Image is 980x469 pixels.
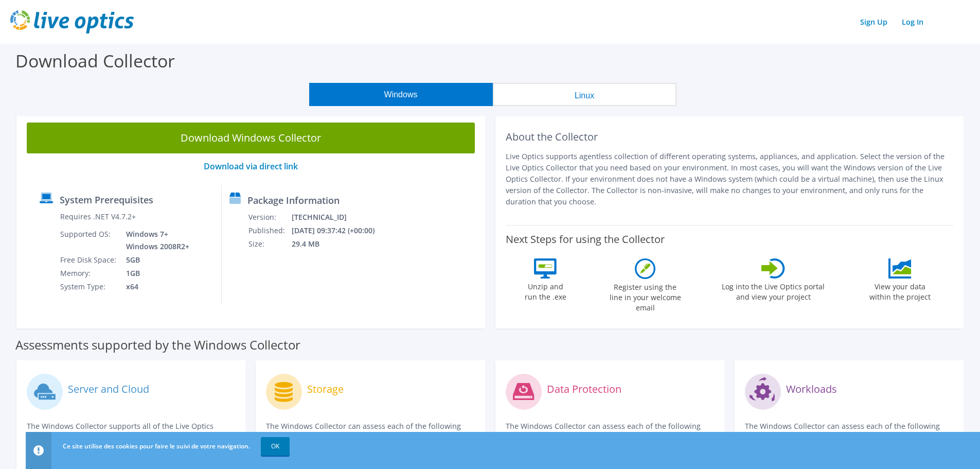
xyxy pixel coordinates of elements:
[60,228,118,253] td: Supported OS:
[547,384,621,394] label: Data Protection
[60,267,118,280] td: Memory:
[68,384,149,394] label: Server and Cloud
[307,384,344,394] label: Storage
[10,10,134,33] img: live_optics_svg.svg
[63,442,250,450] span: Ce site utilise des cookies pour faire le suivi de votre navigation.
[248,237,291,251] td: Size:
[721,279,825,302] label: Log into the Live Optics portal and view your project
[261,437,290,456] a: OK
[506,421,714,443] p: The Windows Collector can assess each of the following DPS applications.
[897,14,929,29] a: Log In
[291,211,388,224] td: [TECHNICAL_ID]
[15,49,175,73] label: Download Collector
[60,195,153,205] label: System Prerequisites
[118,267,191,280] td: 1GB
[506,131,954,143] h2: About the Collector
[248,211,291,224] td: Version:
[118,253,191,267] td: 5GB
[204,161,298,172] a: Download via direct link
[506,151,954,207] p: Live Optics supports agentless collection of different operating systems, appliances, and applica...
[118,280,191,293] td: x64
[27,421,235,443] p: The Windows Collector supports all of the Live Optics compute and cloud assessments.
[60,212,136,222] label: Requires .NET V4.7.2+
[309,83,493,106] button: Windows
[118,228,191,253] td: Windows 7+ Windows 2008R2+
[60,253,118,267] td: Free Disk Space:
[607,279,684,313] label: Register using the line in your welcome email
[27,123,475,153] a: Download Windows Collector
[863,279,937,302] label: View your data within the project
[15,340,300,350] label: Assessments supported by the Windows Collector
[60,280,118,293] td: System Type:
[266,421,474,443] p: The Windows Collector can assess each of the following storage systems.
[745,421,953,443] p: The Windows Collector can assess each of the following applications.
[291,237,388,251] td: 29.4 MB
[506,233,665,246] label: Next Steps for using the Collector
[855,14,893,29] a: Sign Up
[291,224,388,237] td: [DATE] 09:37:42 (+00:00)
[248,224,291,237] td: Published:
[522,279,569,302] label: Unzip and run the .exe
[493,83,676,106] button: Linux
[786,384,837,394] label: Workloads
[247,195,340,205] label: Package Information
